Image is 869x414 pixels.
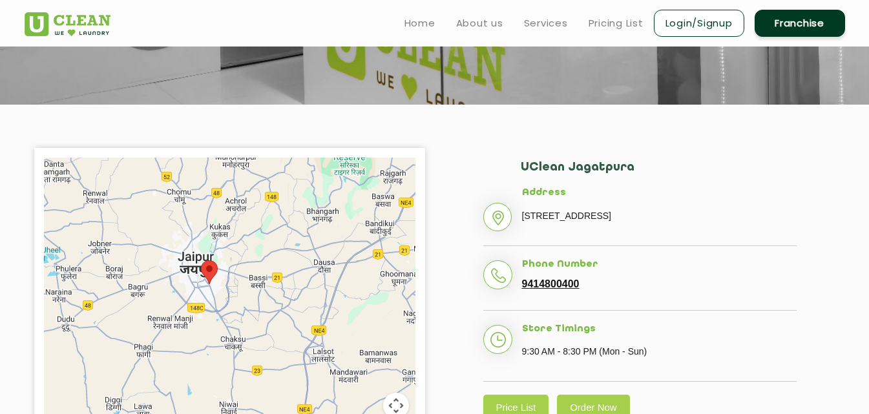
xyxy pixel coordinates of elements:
h2: UClean Jagatpura [521,161,797,187]
h5: Phone Number [522,259,797,271]
a: Services [524,16,568,31]
h5: Address [522,187,797,199]
img: UClean Laundry and Dry Cleaning [25,12,110,36]
a: Franchise [755,10,845,37]
a: 9414800400 [522,278,580,290]
h5: Store Timings [522,324,797,335]
a: About us [456,16,503,31]
a: Login/Signup [654,10,744,37]
p: [STREET_ADDRESS] [522,206,797,225]
a: Pricing List [589,16,644,31]
a: Home [404,16,435,31]
p: 9:30 AM - 8:30 PM (Mon - Sun) [522,342,797,361]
